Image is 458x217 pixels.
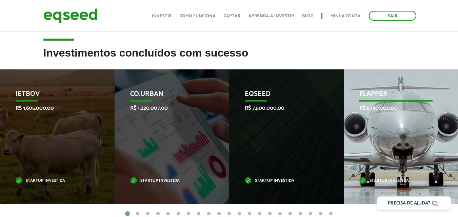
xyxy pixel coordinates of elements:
a: Como funciona [180,14,216,18]
a: Sair [369,11,416,21]
a: Minha conta [331,14,361,18]
p: JetBov [16,90,89,102]
a: Captar [224,14,240,18]
h2: Investimentos concluídos com sucesso [43,47,415,69]
p: R$ 1.220.007,00 [130,105,203,111]
p: Startup investida [130,179,203,183]
p: EqSeed [245,90,318,102]
p: R$ 7.500.000,00 [245,105,318,111]
p: Startup investida [359,179,433,183]
p: Co.Urban [130,90,203,102]
p: Startup investida [16,179,89,183]
p: Startup investida [245,179,318,183]
p: R$ 5.150.000,00 [359,105,433,111]
a: Aprenda a investir [248,14,294,18]
p: R$ 1.605.000,00 [16,105,89,111]
p: Flapper [359,90,433,102]
img: EqSeed [43,7,98,25]
a: Investir [152,14,172,18]
a: Blog [302,14,313,18]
